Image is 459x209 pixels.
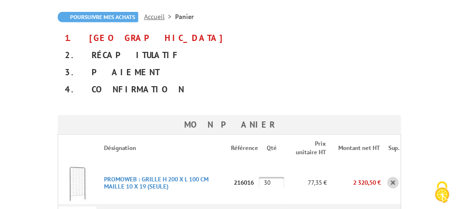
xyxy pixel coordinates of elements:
img: PROMOWEB : GRILLE H 200 X L 100 CM MAILLE 10 X 19 (SEULE) [58,164,96,202]
a: PROMOWEB : GRILLE H 200 X L 100 CM MAILLE 10 X 19 (SEULE) [104,175,209,190]
a: Poursuivre mes achats [58,12,138,22]
p: 2 320,50 € [327,174,381,191]
p: 216016 [231,174,259,191]
li: Panier [175,12,194,21]
th: Sup. [381,134,401,161]
div: 4. Confirmation [58,81,401,98]
p: 77,35 € [284,174,327,191]
a: Accueil [144,12,175,21]
div: 1. [GEOGRAPHIC_DATA] [58,30,401,47]
div: 2. Récapitulatif [58,47,401,64]
p: Référence [231,144,258,153]
p: Prix unitaire HT [292,139,326,157]
button: Cookies (fenêtre modale) [426,177,459,209]
p: Montant net HT [334,144,380,153]
th: Désignation [96,134,231,161]
h3: Mon panier [58,115,401,134]
div: 3. Paiement [58,64,401,81]
img: Cookies (fenêtre modale) [430,180,454,204]
th: Qté [259,134,284,161]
